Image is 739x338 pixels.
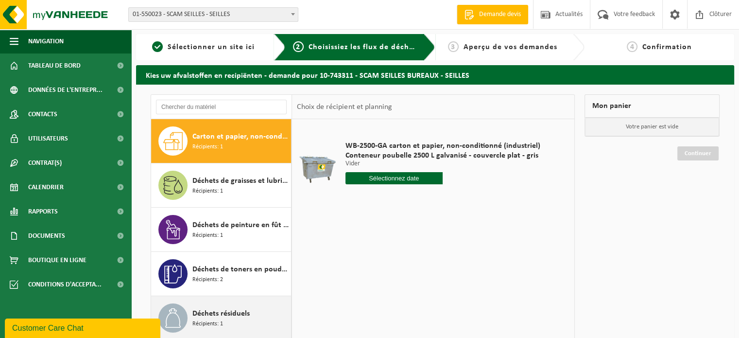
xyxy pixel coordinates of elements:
span: Déchets résiduels [192,308,250,320]
span: Contrat(s) [28,151,62,175]
span: Navigation [28,29,64,53]
button: Déchets de peinture en fût 200L Récipients: 1 [151,208,292,252]
span: Utilisateurs [28,126,68,151]
span: Choisissiez les flux de déchets et récipients [309,43,470,51]
a: 1Sélectionner un site ici [141,41,266,53]
span: Récipients: 1 [192,187,223,196]
span: Déchets de graisses et lubrifiants [192,175,289,187]
span: Récipients: 2 [192,275,223,285]
span: 01-550023 - SCAM SEILLES - SEILLES [129,8,298,21]
span: Documents [28,224,65,248]
span: Données de l'entrepr... [28,78,103,102]
span: WB-2500-GA carton et papier, non-conditionné (industriel) [345,141,540,151]
button: Déchets de graisses et lubrifiants Récipients: 1 [151,163,292,208]
span: Conteneur poubelle 2500 L galvanisé - couvercle plat - gris [345,151,540,160]
div: Choix de récipient et planning [292,95,396,119]
p: Vider [345,160,540,167]
span: Récipients: 1 [192,231,223,240]
input: Sélectionnez date [345,172,443,184]
p: Votre panier est vide [585,118,719,136]
span: 3 [448,41,459,52]
span: 1 [152,41,163,52]
span: Tableau de bord [28,53,81,78]
a: Continuer [677,146,719,160]
span: 4 [627,41,637,52]
span: 2 [293,41,304,52]
span: Conditions d'accepta... [28,272,102,297]
h2: Kies uw afvalstoffen en recipiënten - demande pour 10-743311 - SCAM SEILLES BUREAUX - SEILLES [136,65,734,84]
span: Récipients: 1 [192,142,223,152]
span: Boutique en ligne [28,248,86,272]
span: Calendrier [28,175,64,199]
span: Demande devis [477,10,523,19]
button: Carton et papier, non-conditionné (industriel) Récipients: 1 [151,119,292,163]
span: Rapports [28,199,58,224]
span: Aperçu de vos demandes [464,43,557,51]
span: Carton et papier, non-conditionné (industriel) [192,131,289,142]
button: Déchets de toners en poudre, non recyclable, non dangereux Récipients: 2 [151,252,292,296]
span: Confirmation [642,43,692,51]
input: Chercher du matériel [156,100,287,114]
a: Demande devis [457,5,528,24]
span: Contacts [28,102,57,126]
div: Mon panier [584,94,720,118]
span: Déchets de peinture en fût 200L [192,219,289,231]
iframe: chat widget [5,317,162,338]
span: Déchets de toners en poudre, non recyclable, non dangereux [192,264,289,275]
span: Récipients: 1 [192,320,223,329]
span: 01-550023 - SCAM SEILLES - SEILLES [128,7,298,22]
span: Sélectionner un site ici [168,43,255,51]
